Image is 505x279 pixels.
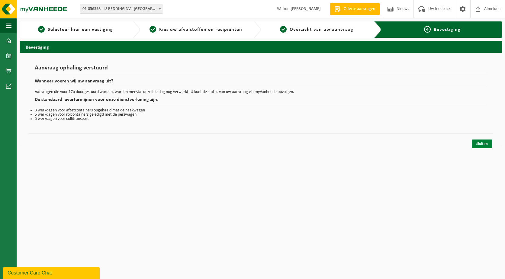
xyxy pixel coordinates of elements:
span: 3 [280,26,287,33]
li: 5 werkdagen voor collitransport [35,117,487,121]
span: Offerte aanvragen [342,6,377,12]
h2: Bevestiging [20,41,502,53]
span: Bevestiging [434,27,461,32]
span: 2 [150,26,156,33]
p: Aanvragen die voor 17u doorgestuurd worden, worden meestal dezelfde dag nog verwerkt. U kunt de s... [35,90,487,94]
span: 1 [38,26,45,33]
span: Kies uw afvalstoffen en recipiënten [159,27,242,32]
span: Selecteer hier een vestiging [48,27,113,32]
a: 3Overzicht van uw aanvraag [264,26,369,33]
span: 4 [424,26,431,33]
li: 3 werkdagen voor afzetcontainers opgehaald met de haakwagen [35,108,487,113]
h2: De standaard levertermijnen voor onze dienstverlening zijn: [35,97,487,105]
a: 2Kies uw afvalstoffen en recipiënten [143,26,249,33]
li: 5 werkdagen voor rolcontainers geledigd met de perswagen [35,113,487,117]
span: 01-056598 - LS BEDDING NV - MALDEGEM [80,5,163,14]
h2: Wanneer voeren wij uw aanvraag uit? [35,79,487,87]
h1: Aanvraag ophaling verstuurd [35,65,487,74]
a: Offerte aanvragen [330,3,380,15]
a: 1Selecteer hier een vestiging [23,26,128,33]
iframe: chat widget [3,266,101,279]
span: 01-056598 - LS BEDDING NV - MALDEGEM [80,5,163,13]
span: Overzicht van uw aanvraag [290,27,353,32]
strong: [PERSON_NAME] [291,7,321,11]
a: Sluiten [472,139,492,148]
